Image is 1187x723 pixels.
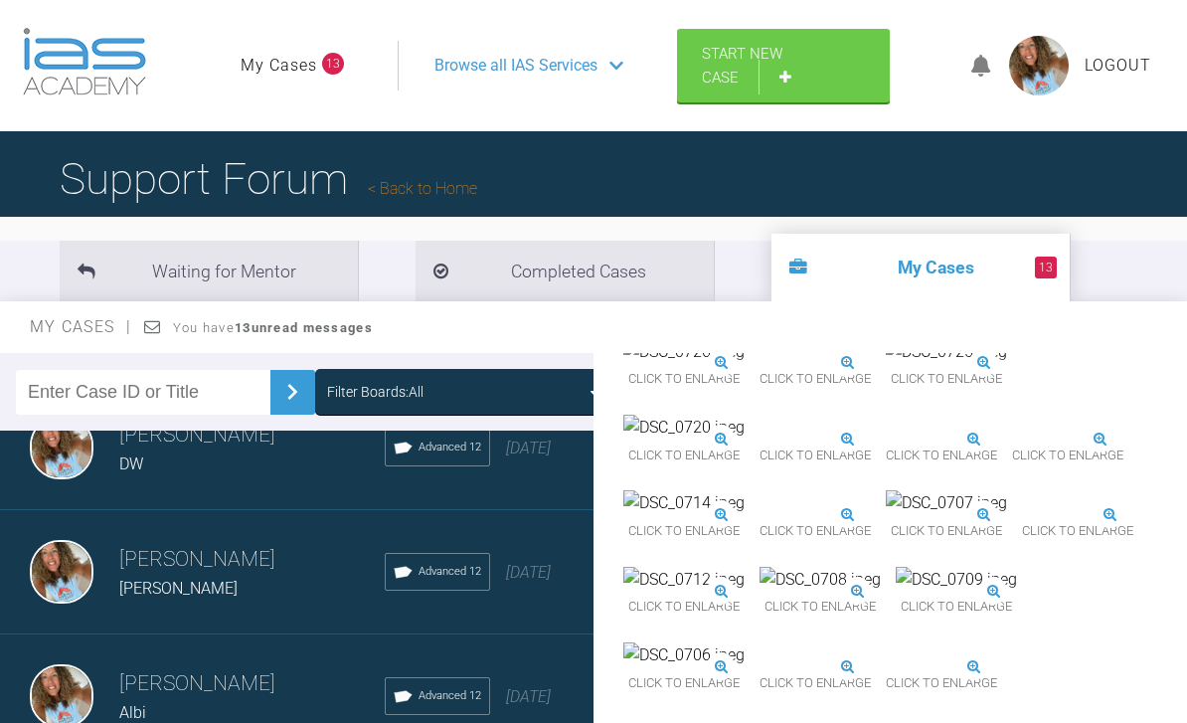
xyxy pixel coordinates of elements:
span: Start New Case [702,45,782,87]
img: DSC_0706.jpeg [623,642,745,668]
img: DSC_0714.jpeg [623,490,745,516]
img: DSC_0708.jpeg [760,567,881,593]
span: My Cases [30,317,132,336]
span: [DATE] [506,563,551,582]
span: Browse all IAS Services [434,53,597,79]
span: Click to enlarge [623,668,745,699]
input: Enter Case ID or Title [16,370,270,415]
span: Click to enlarge [623,592,745,623]
span: Click to enlarge [1022,516,1133,547]
span: Click to enlarge [623,441,745,471]
span: Click to enlarge [760,516,871,547]
h3: [PERSON_NAME] [119,543,385,577]
a: Start New Case [677,29,890,102]
span: Albi [119,703,146,722]
a: My Cases [241,53,317,79]
img: DSC_0709.jpeg [896,567,1017,593]
span: Click to enlarge [886,668,997,699]
img: DSC_0707.jpeg [886,490,1007,516]
span: [PERSON_NAME] [119,579,238,598]
a: Logout [1085,53,1151,79]
span: [DATE] [506,687,551,706]
strong: 13 unread messages [235,320,373,335]
h1: Support Forum [60,144,477,214]
span: Click to enlarge [1022,441,1133,471]
h3: [PERSON_NAME] [119,667,385,701]
li: Completed Cases [416,241,714,301]
span: Advanced 12 [419,687,481,705]
span: Click to enlarge [886,364,1007,395]
div: Filter Boards: All [327,381,424,403]
span: Click to enlarge [886,441,1007,471]
span: Click to enlarge [623,516,745,547]
span: Click to enlarge [896,592,1017,623]
a: Back to Home [368,179,477,198]
span: [DATE] [506,439,551,457]
span: 13 [1035,257,1057,278]
img: profile.png [1009,36,1069,95]
span: Advanced 12 [419,439,481,456]
span: Click to enlarge [886,516,1007,547]
span: Click to enlarge [760,668,871,699]
span: You have [173,320,373,335]
span: Click to enlarge [623,364,745,395]
img: logo-light.3e3ef733.png [23,28,146,95]
span: DW [119,454,143,473]
span: Advanced 12 [419,563,481,581]
h3: [PERSON_NAME] [119,419,385,452]
span: 13 [322,53,344,75]
li: Waiting for Mentor [60,241,358,301]
li: My Cases [771,234,1070,301]
img: DSC_0720.jpeg [623,415,745,441]
img: Rebecca Lynne Williams [30,540,93,604]
img: chevronRight.28bd32b0.svg [276,376,308,408]
span: Click to enlarge [760,441,871,471]
img: DSC_0712.jpeg [623,567,745,593]
img: Rebecca Lynne Williams [30,416,93,479]
span: Click to enlarge [760,592,881,623]
span: Click to enlarge [760,364,871,395]
img: DSC_0713.jpeg [886,415,1007,441]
